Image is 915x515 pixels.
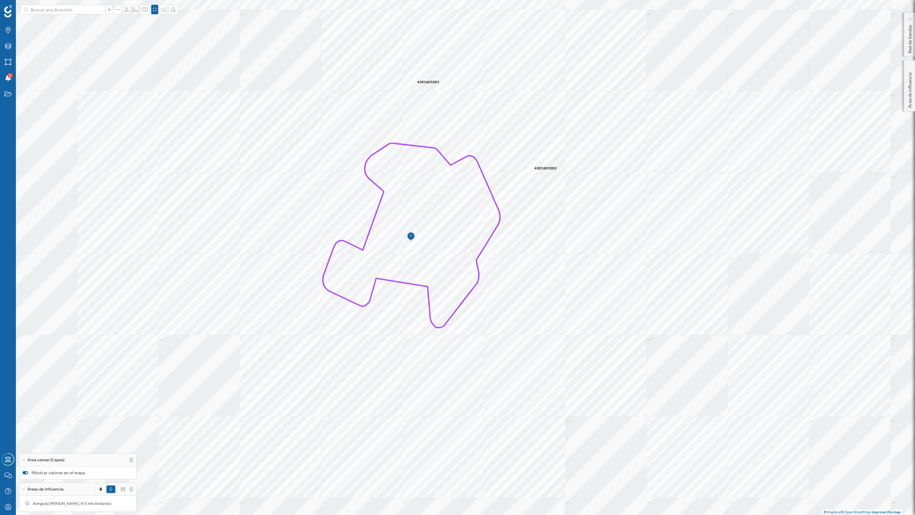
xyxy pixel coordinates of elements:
a: Mapbox [827,510,841,514]
span: Soporte [13,4,35,10]
span: Área censal (Capas) [27,457,64,463]
p: Red de tiendas [907,22,913,53]
img: Geoblink Logo [4,5,12,17]
div: Avinguda [PERSON_NAME], 8 (5 min Andando) [33,500,115,507]
div: © © [822,510,902,515]
a: OpenStreetMap [844,510,871,514]
img: Marker [407,230,415,243]
label: Mostrar valores en el mapa [23,470,133,476]
p: Área de influencia [907,70,913,108]
span: 1 [9,72,11,79]
a: Improve this map [871,510,901,514]
span: Áreas de influencia [27,486,64,492]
